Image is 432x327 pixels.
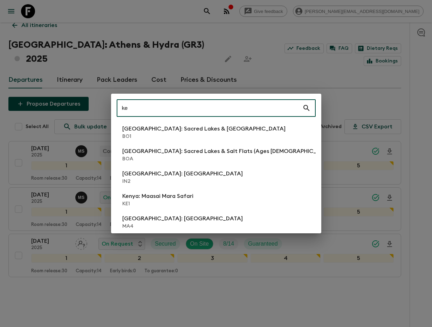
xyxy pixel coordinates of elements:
p: BOA [122,155,335,162]
p: IN2 [122,178,243,185]
p: [GEOGRAPHIC_DATA]: Sacred Lakes & [GEOGRAPHIC_DATA] [122,125,286,133]
p: KE1 [122,200,193,207]
p: BO1 [122,133,286,140]
p: MA4 [122,223,243,230]
input: Search adventures... [117,98,302,118]
p: [GEOGRAPHIC_DATA]: [GEOGRAPHIC_DATA] [122,214,243,223]
p: Kenya: Maasai Mara Safari [122,192,193,200]
p: [GEOGRAPHIC_DATA]: [GEOGRAPHIC_DATA] [122,169,243,178]
p: [GEOGRAPHIC_DATA]: Sacred Lakes & Salt Flats (Ages [DEMOGRAPHIC_DATA]) [122,147,335,155]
